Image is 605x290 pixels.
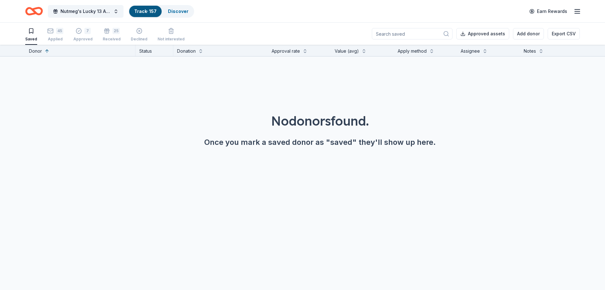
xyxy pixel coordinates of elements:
[47,37,63,42] div: Applied
[29,47,42,55] div: Donor
[524,47,536,55] div: Notes
[131,37,147,42] div: Declined
[25,37,37,42] div: Saved
[103,37,121,42] div: Received
[513,28,544,39] button: Add donor
[48,5,124,18] button: Nutmeg's Lucky 13 Anniversary Event
[112,28,120,34] div: 25
[56,28,63,34] div: 45
[103,25,121,45] button: 25Received
[372,28,452,39] input: Search saved
[168,9,188,14] a: Discover
[25,25,37,45] button: Saved
[60,8,111,15] span: Nutmeg's Lucky 13 Anniversary Event
[131,25,147,45] button: Declined
[272,47,300,55] div: Approval rate
[158,25,185,45] button: Not interested
[84,28,91,34] div: 7
[134,9,157,14] a: Track· 157
[158,37,185,42] div: Not interested
[177,47,196,55] div: Donation
[335,47,359,55] div: Value (avg)
[461,47,480,55] div: Assignee
[398,47,427,55] div: Apply method
[456,28,509,39] button: Approved assets
[548,28,580,39] button: Export CSV
[129,5,194,18] button: Track· 157Discover
[47,25,63,45] button: 45Applied
[73,25,93,45] button: 7Approved
[526,6,571,17] a: Earn Rewards
[135,45,173,56] div: Status
[73,37,93,42] div: Approved
[25,4,43,19] a: Home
